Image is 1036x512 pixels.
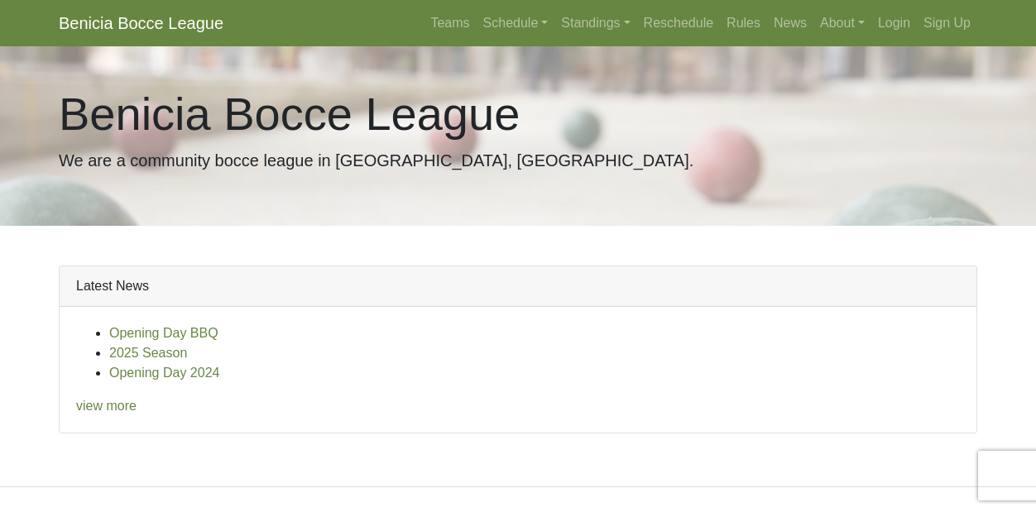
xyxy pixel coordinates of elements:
[60,266,976,307] div: Latest News
[109,326,218,340] a: Opening Day BBQ
[554,7,636,40] a: Standings
[813,7,871,40] a: About
[59,7,223,40] a: Benicia Bocce League
[59,86,977,141] h1: Benicia Bocce League
[424,7,476,40] a: Teams
[109,346,187,360] a: 2025 Season
[109,366,219,380] a: Opening Day 2024
[477,7,555,40] a: Schedule
[720,7,767,40] a: Rules
[637,7,721,40] a: Reschedule
[59,148,977,173] p: We are a community bocce league in [GEOGRAPHIC_DATA], [GEOGRAPHIC_DATA].
[76,399,137,413] a: view more
[871,7,917,40] a: Login
[767,7,813,40] a: News
[917,7,977,40] a: Sign Up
